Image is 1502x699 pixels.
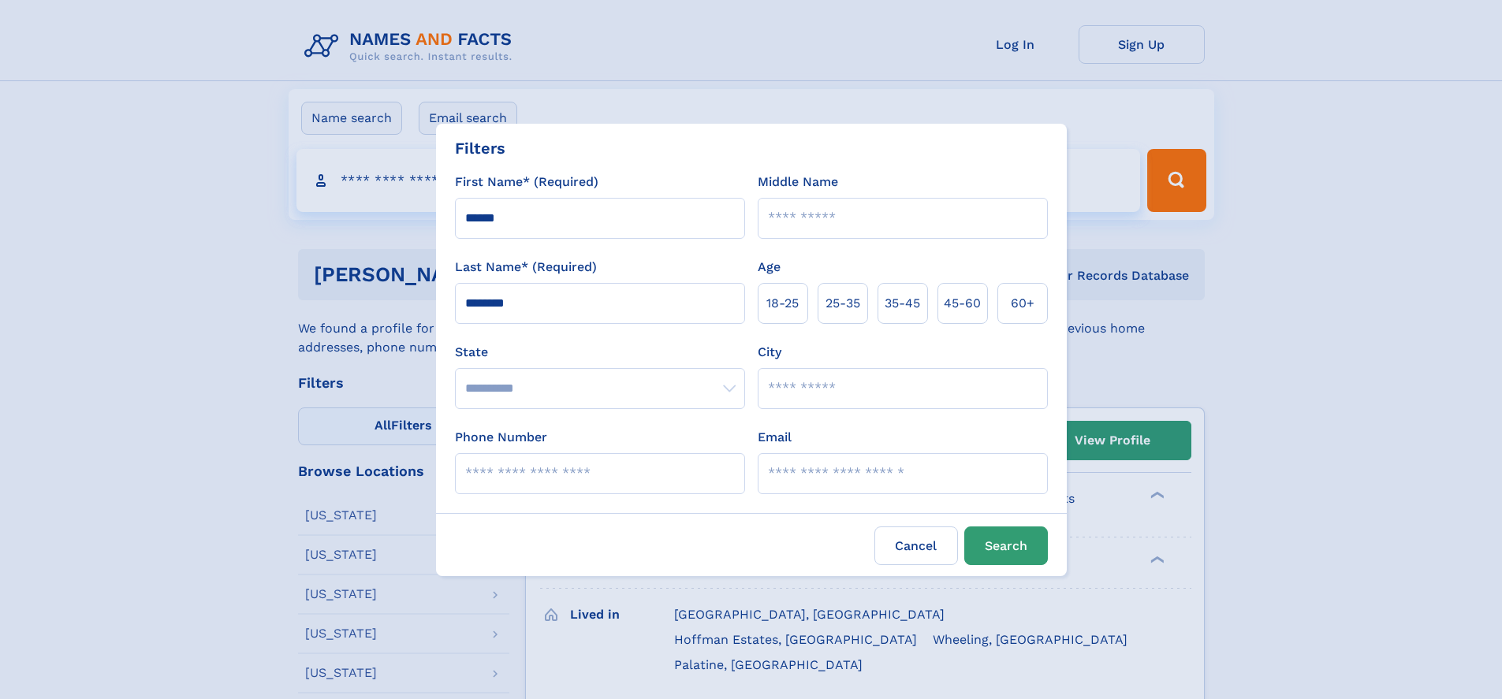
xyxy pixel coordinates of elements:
label: Cancel [874,526,958,565]
label: Phone Number [455,428,547,447]
span: 25‑35 [826,294,860,313]
span: 45‑60 [944,294,981,313]
label: Middle Name [758,173,838,191]
span: 35‑45 [885,294,920,313]
label: Age [758,258,781,277]
label: State [455,343,745,362]
span: 18‑25 [766,294,799,313]
span: 60+ [1011,294,1034,313]
label: Email [758,428,792,447]
label: First Name* (Required) [455,173,598,191]
label: City [758,343,781,362]
div: Filters [455,136,505,160]
label: Last Name* (Required) [455,258,597,277]
button: Search [964,526,1048,565]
